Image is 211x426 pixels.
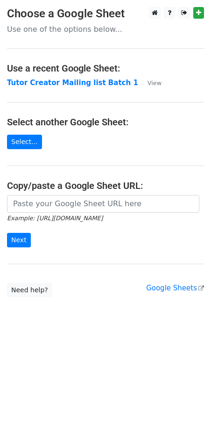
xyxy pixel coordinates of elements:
[7,24,204,34] p: Use one of the options below...
[7,116,204,128] h4: Select another Google Sheet:
[7,7,204,21] h3: Choose a Google Sheet
[7,135,42,149] a: Select...
[7,63,204,74] h4: Use a recent Google Sheet:
[7,195,199,213] input: Paste your Google Sheet URL here
[7,215,103,222] small: Example: [URL][DOMAIN_NAME]
[7,180,204,191] h4: Copy/paste a Google Sheet URL:
[7,79,138,87] a: Tutor Creator Mailing list Batch 1
[7,233,31,247] input: Next
[7,283,52,297] a: Need help?
[148,79,162,87] small: View
[146,284,204,292] a: Google Sheets
[138,79,162,87] a: View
